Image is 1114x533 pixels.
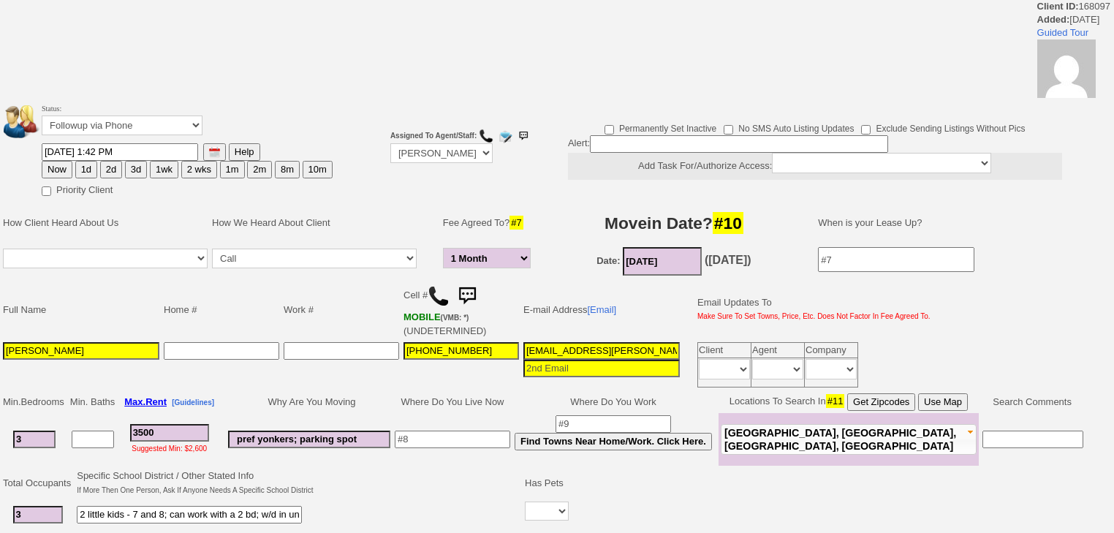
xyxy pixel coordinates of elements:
[698,343,751,358] td: Client
[13,506,63,523] input: #2
[547,210,802,236] h3: Movein Date?
[1,467,75,499] td: Total Occupants
[145,396,167,407] span: Rent
[730,396,968,407] nobr: Locations To Search In
[596,255,621,266] b: Date:
[1037,14,1070,25] b: Added:
[124,396,167,407] b: Max.
[605,125,614,135] input: Permanently Set Inactive
[826,394,845,408] span: #11
[181,161,217,178] button: 2 wks
[4,105,48,138] img: people.png
[515,433,712,450] button: Find Towns Near Home/Work. Click Here.
[125,161,147,178] button: 3d
[75,467,315,499] td: Specific School District / Other Stated Info
[1037,1,1079,12] b: Client ID:
[568,135,1062,180] div: Alert:
[605,118,716,135] label: Permanently Set Inactive
[705,254,751,266] b: ([DATE])
[42,180,113,197] label: Priority Client
[523,360,680,377] input: 2nd Email
[75,161,97,178] button: 1d
[390,132,477,140] b: Assigned To Agent/Staff:
[281,279,401,340] td: Work #
[509,216,523,230] span: #7
[209,147,220,158] img: [calendar icon]
[132,445,207,453] font: Suggested Min: $2,600
[401,279,521,340] td: Cell # (UNDETERMINED)
[724,118,854,135] label: No SMS Auto Listing Updates
[847,393,915,411] button: Get Zipcodes
[805,343,858,358] td: Company
[428,285,450,307] img: call.png
[1037,27,1089,38] a: Guided Tour
[587,304,616,315] a: [Email]
[724,125,733,135] input: No SMS Auto Listing Updates
[861,118,1025,135] label: Exclude Sending Listings Without Pics
[818,247,974,272] input: #7
[452,281,482,311] img: sms.png
[162,279,281,340] td: Home #
[721,424,977,455] button: [GEOGRAPHIC_DATA], [GEOGRAPHIC_DATA], [GEOGRAPHIC_DATA], [GEOGRAPHIC_DATA]
[42,186,51,196] input: Priority Client
[523,467,571,499] td: Has Pets
[751,343,805,358] td: Agent
[13,431,56,448] input: #1
[686,279,933,340] td: Email Updates To
[210,201,433,245] td: How We Heard About Client
[498,129,512,143] img: compose_email.png
[441,201,537,245] td: Fee Agreed To?
[556,415,671,433] input: #9
[918,393,968,411] button: Use Map
[226,391,393,413] td: Why Are You Moving
[523,342,680,360] input: 1st Email - Question #0
[21,396,64,407] span: Bedrooms
[68,391,117,413] td: Min. Baths
[130,424,209,442] input: #3
[979,391,1086,413] td: Search Comments
[1,279,162,340] td: Full Name
[803,201,1086,245] td: When is your Lease Up?
[303,161,333,178] button: 10m
[441,314,469,322] font: (VMB: *)
[713,212,743,234] span: #10
[479,129,493,143] img: call.png
[77,486,313,494] font: If More Then One Person, Ask If Anyone Needs A Specific School District
[172,396,214,407] a: [Guidelines]
[247,161,272,178] button: 2m
[228,431,390,448] input: #6
[395,431,510,448] input: #8
[568,153,1062,180] center: Add Task For/Authorize Access:
[1,201,210,245] td: How Client Heard About Us
[1,391,68,413] td: Min.
[172,398,214,407] b: [Guidelines]
[512,391,714,413] td: Where Do You Work
[275,161,300,178] button: 8m
[724,427,956,452] span: [GEOGRAPHIC_DATA], [GEOGRAPHIC_DATA], [GEOGRAPHIC_DATA], [GEOGRAPHIC_DATA]
[516,129,531,143] img: sms.png
[42,161,72,178] button: Now
[229,143,260,161] button: Help
[521,279,682,340] td: E-mail Address
[1037,39,1096,98] img: 6a814a1465cf2ef1189c78425e1c3661
[403,311,469,322] b: Verizon Wireless
[403,311,441,322] font: MOBILE
[100,161,122,178] button: 2d
[697,312,931,320] font: Make Sure To Set Towns, Price, Etc. Does Not Factor In Fee Agreed To.
[393,391,512,413] td: Where Do You Live Now
[42,105,202,132] font: Status:
[861,125,871,135] input: Exclude Sending Listings Without Pics
[150,161,178,178] button: 1wk
[220,161,245,178] button: 1m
